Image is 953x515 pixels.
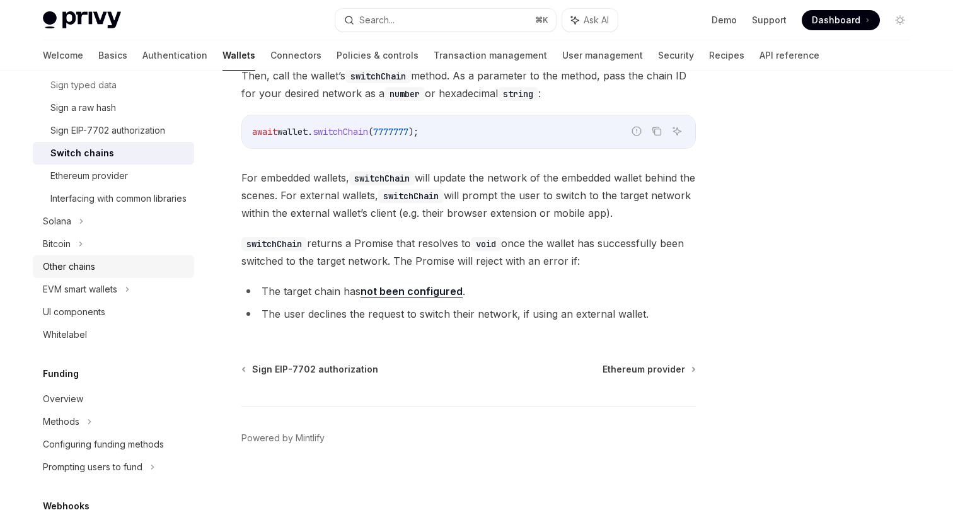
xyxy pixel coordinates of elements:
a: Recipes [709,40,744,71]
a: Interfacing with common libraries [33,187,194,210]
a: Connectors [270,40,321,71]
code: void [471,237,501,251]
a: Policies & controls [337,40,419,71]
a: UI components [33,301,194,323]
a: Powered by Mintlify [241,432,325,444]
span: ); [408,126,419,137]
li: The user declines the request to switch their network, if using an external wallet. [241,305,696,323]
div: Bitcoin [43,236,71,252]
button: Search...⌘K [335,9,556,32]
code: string [498,87,538,101]
div: Other chains [43,259,95,274]
div: Interfacing with common libraries [50,191,187,206]
div: Overview [43,391,83,407]
span: Then, call the wallet’s method. As a parameter to the method, pass the chain ID for your desired ... [241,67,696,102]
a: Support [752,14,787,26]
span: Sign EIP-7702 authorization [252,363,378,376]
span: Ask AI [584,14,609,26]
div: Solana [43,214,71,229]
a: Dashboard [802,10,880,30]
span: ( [368,126,373,137]
a: Configuring funding methods [33,433,194,456]
a: User management [562,40,643,71]
a: Sign EIP-7702 authorization [243,363,378,376]
div: Sign a raw hash [50,100,116,115]
img: light logo [43,11,121,29]
span: await [252,126,277,137]
a: Switch chains [33,142,194,165]
span: . [308,126,313,137]
div: UI components [43,304,105,320]
li: The target chain has . [241,282,696,300]
code: switchChain [241,237,307,251]
span: 7777777 [373,126,408,137]
a: API reference [760,40,819,71]
code: switchChain [349,171,415,185]
a: Transaction management [434,40,547,71]
div: Sign EIP-7702 authorization [50,123,165,138]
span: Ethereum provider [603,363,685,376]
button: Toggle dark mode [890,10,910,30]
button: Ask AI [562,9,618,32]
a: Other chains [33,255,194,278]
h5: Funding [43,366,79,381]
div: Search... [359,13,395,28]
div: Switch chains [50,146,114,161]
div: Ethereum provider [50,168,128,183]
div: EVM smart wallets [43,282,117,297]
span: switchChain [313,126,368,137]
a: Sign a raw hash [33,96,194,119]
span: For embedded wallets, will update the network of the embedded wallet behind the scenes. For exter... [241,169,696,222]
button: Report incorrect code [628,123,645,139]
div: Whitelabel [43,327,87,342]
span: ⌘ K [535,15,548,25]
a: Security [658,40,694,71]
a: Ethereum provider [603,363,695,376]
a: Sign EIP-7702 authorization [33,119,194,142]
code: switchChain [345,69,411,83]
code: number [384,87,425,101]
a: Whitelabel [33,323,194,346]
span: returns a Promise that resolves to once the wallet has successfully been switched to the target n... [241,234,696,270]
span: wallet [277,126,308,137]
a: Welcome [43,40,83,71]
div: Methods [43,414,79,429]
a: not been configured [361,285,463,298]
a: Overview [33,388,194,410]
a: Wallets [222,40,255,71]
span: Dashboard [812,14,860,26]
a: Basics [98,40,127,71]
button: Ask AI [669,123,685,139]
a: Ethereum provider [33,165,194,187]
div: Prompting users to fund [43,460,142,475]
h5: Webhooks [43,499,90,514]
button: Copy the contents from the code block [649,123,665,139]
a: Authentication [142,40,207,71]
code: switchChain [378,189,444,203]
a: Demo [712,14,737,26]
div: Configuring funding methods [43,437,164,452]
